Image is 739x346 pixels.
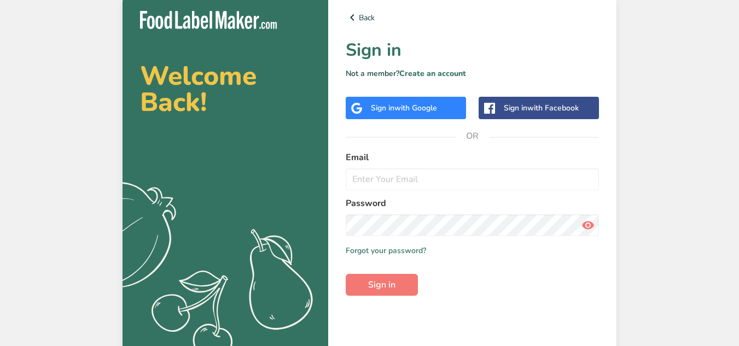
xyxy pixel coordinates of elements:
label: Password [346,197,599,210]
div: Sign in [504,102,579,114]
img: Food Label Maker [140,11,277,29]
input: Enter Your Email [346,168,599,190]
a: Forgot your password? [346,245,426,256]
div: Sign in [371,102,437,114]
span: with Google [394,103,437,113]
p: Not a member? [346,68,599,79]
a: Back [346,11,599,24]
span: Sign in [368,278,395,291]
span: OR [456,120,489,153]
h2: Welcome Back! [140,63,311,115]
button: Sign in [346,274,418,296]
span: with Facebook [527,103,579,113]
label: Email [346,151,599,164]
a: Create an account [399,68,466,79]
h1: Sign in [346,37,599,63]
